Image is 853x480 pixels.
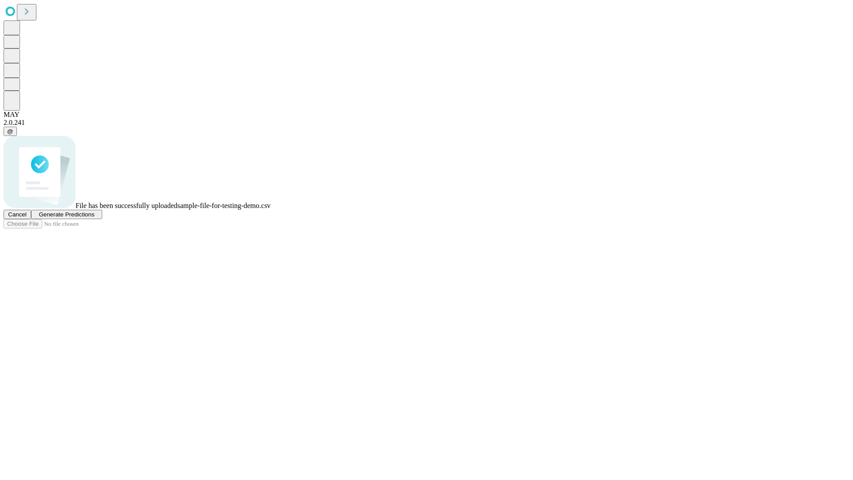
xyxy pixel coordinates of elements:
span: @ [7,128,13,135]
span: Generate Predictions [39,211,94,218]
button: @ [4,127,17,136]
div: MAY [4,111,849,119]
span: Cancel [8,211,27,218]
button: Generate Predictions [31,210,102,219]
div: 2.0.241 [4,119,849,127]
span: File has been successfully uploaded [76,202,177,209]
span: sample-file-for-testing-demo.csv [177,202,271,209]
button: Cancel [4,210,31,219]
